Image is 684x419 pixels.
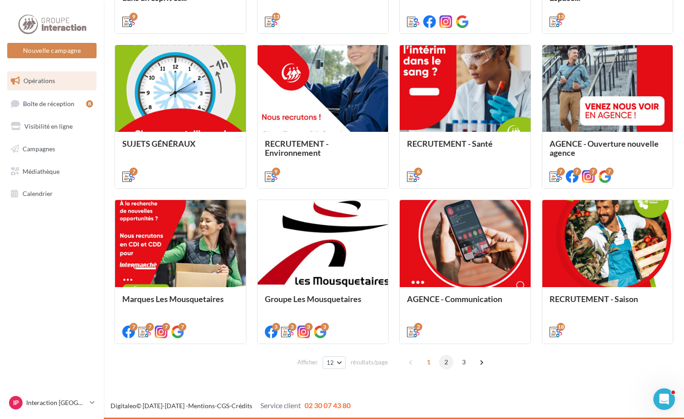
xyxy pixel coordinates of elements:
div: 7 [146,323,154,331]
span: Médiathèque [23,167,60,175]
a: Médiathèque [5,162,98,181]
div: 3 [272,323,280,331]
a: IP Interaction [GEOGRAPHIC_DATA] [7,394,97,411]
a: Campagnes [5,140,98,158]
div: 7 [129,323,138,331]
div: 7 [589,168,597,176]
span: RECRUTEMENT - Environnement [265,139,328,158]
p: Interaction [GEOGRAPHIC_DATA] [26,398,86,407]
span: RECRUTEMENT - Saison [550,294,638,304]
span: AGENCE - Communication [407,294,502,304]
span: Opérations [23,77,55,84]
a: Calendrier [5,184,98,203]
a: Visibilité en ligne [5,117,98,136]
div: 7 [162,323,170,331]
span: 02 30 07 43 80 [305,401,351,410]
a: Boîte de réception8 [5,94,98,113]
span: résultats/page [351,358,388,367]
div: 7 [129,168,138,176]
span: AGENCE - Ouverture nouvelle agence [550,139,659,158]
span: Groupe Les Mousquetaires [265,294,361,304]
div: 13 [557,13,565,21]
div: 7 [178,323,186,331]
div: 3 [321,323,329,331]
div: 6 [414,168,422,176]
a: Crédits [231,402,252,410]
span: 12 [327,359,334,366]
div: 13 [272,13,280,21]
span: Afficher [297,358,318,367]
div: 2 [414,323,422,331]
button: Nouvelle campagne [7,43,97,58]
a: CGS [217,402,229,410]
iframe: Intercom live chat [653,388,675,410]
span: 1 [421,355,436,369]
div: 3 [305,323,313,331]
span: 2 [439,355,453,369]
div: 18 [557,323,565,331]
div: 9 [129,13,138,21]
span: 3 [457,355,471,369]
a: Mentions [188,402,215,410]
a: Digitaleo [111,402,136,410]
span: RECRUTEMENT - Santé [407,139,493,149]
a: Opérations [5,71,98,90]
button: 12 [323,356,346,369]
span: SUJETS GÉNÉRAUX [122,139,195,149]
span: Campagnes [23,145,55,153]
div: 8 [86,100,93,107]
span: Visibilité en ligne [24,122,73,130]
span: Service client [260,401,301,410]
span: IP [13,398,19,407]
div: 7 [573,168,581,176]
span: Boîte de réception [23,99,74,107]
div: 7 [557,168,565,176]
div: 7 [605,168,614,176]
div: 9 [272,168,280,176]
div: 3 [288,323,296,331]
span: Marques Les Mousquetaires [122,294,224,304]
span: Calendrier [23,190,53,197]
span: © [DATE]-[DATE] - - - [111,402,351,410]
